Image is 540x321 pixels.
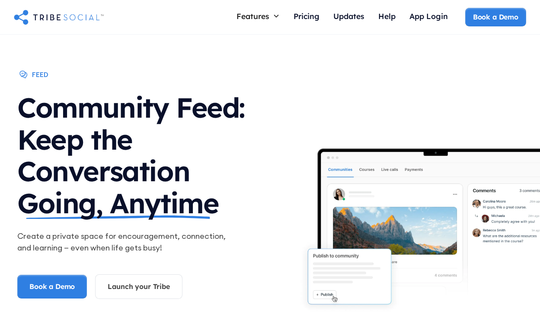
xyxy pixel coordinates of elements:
a: Help [371,8,403,26]
a: Book a Demo [465,8,526,26]
div: Features [230,8,287,24]
div: Features [236,11,269,21]
a: Pricing [287,8,326,26]
div: Help [378,11,396,21]
a: Book a Demo [17,275,87,298]
div: Pricing [294,11,320,21]
div: Feed [32,70,48,79]
a: Updates [326,8,371,26]
span: Going, Anytime [17,187,218,219]
a: home [14,8,104,26]
h1: Community Feed: Keep the Conversation [17,83,295,223]
a: Launch your Tribe [95,274,182,299]
div: App Login [409,11,448,21]
a: App Login [403,8,455,26]
p: Create a private space for encouragement, connection, and learning — even when life gets busy! [17,230,239,254]
div: Updates [333,11,364,21]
